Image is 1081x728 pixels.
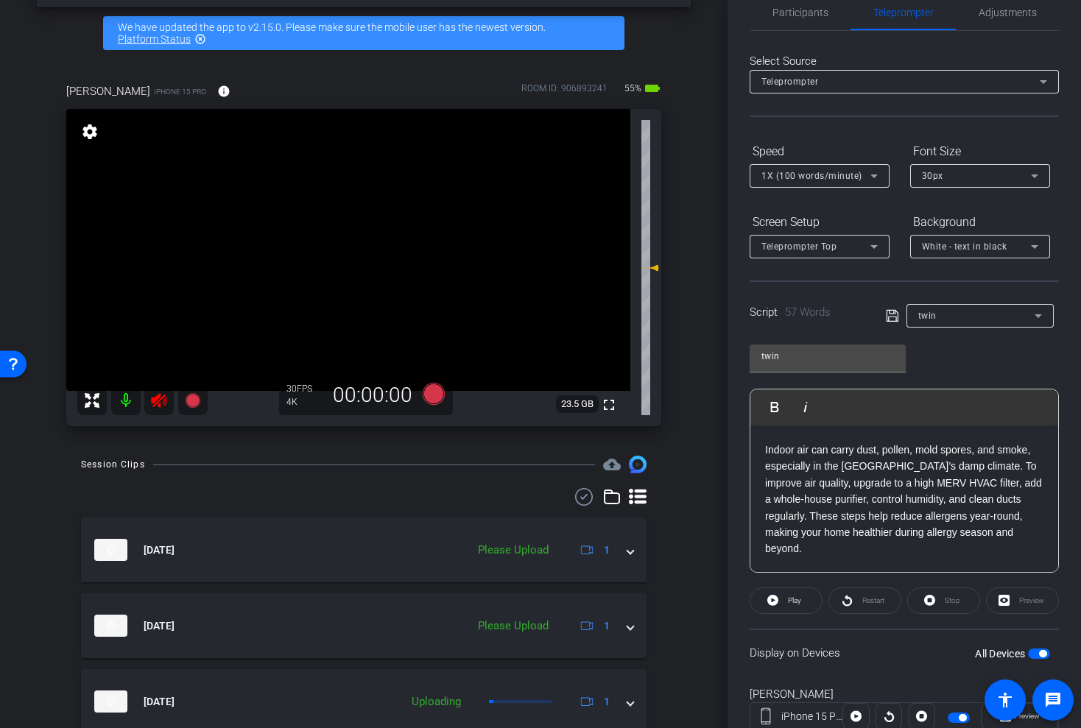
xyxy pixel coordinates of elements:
[761,77,818,87] span: Teleprompter
[761,347,894,365] input: Title
[144,694,175,710] span: [DATE]
[94,615,127,637] img: thumb-nail
[194,33,206,45] mat-icon: highlight_off
[80,123,100,141] mat-icon: settings
[323,383,422,408] div: 00:00:00
[750,686,1059,703] div: [PERSON_NAME]
[103,16,624,50] div: We have updated the app to v2.15.0. Please make sure the mobile user has the newest version.
[81,593,647,658] mat-expansion-panel-header: thumb-nail[DATE]Please Upload1
[81,457,145,472] div: Session Clips
[1044,691,1062,709] mat-icon: message
[1015,712,1040,720] span: Preview
[750,210,890,235] div: Screen Setup
[750,629,1059,676] div: Display on Devices
[286,383,323,395] div: 30
[404,693,468,710] div: Uploading
[521,82,608,103] div: ROOM ID: 906893241
[471,618,556,635] div: Please Upload
[604,543,610,558] span: 1
[629,456,647,473] img: Session clips
[154,86,206,97] span: iPhone 15 Pro
[471,542,556,559] div: Please Upload
[910,139,1050,164] div: Font Size
[750,587,823,614] button: Play
[785,305,831,319] span: 57 Words
[604,618,610,634] span: 1
[910,210,1050,235] div: Background
[81,517,647,582] mat-expansion-panel-header: thumb-nail[DATE]Please Upload1
[922,241,1007,252] span: White - text in black
[765,442,1043,557] p: Indoor air can carry dust, pollen, mold spores, and smoke, especially in the [GEOGRAPHIC_DATA]’s ...
[66,83,150,99] span: [PERSON_NAME]
[603,456,621,473] span: Destinations for your clips
[788,596,801,604] span: Play
[750,53,1059,70] div: Select Source
[922,171,943,181] span: 30px
[979,7,1037,18] span: Adjustments
[286,396,323,408] div: 4K
[604,694,610,710] span: 1
[94,539,127,561] img: thumb-nail
[750,304,865,321] div: Script
[144,618,175,634] span: [DATE]
[750,139,890,164] div: Speed
[641,259,659,277] mat-icon: 0 dB
[144,543,175,558] span: [DATE]
[873,7,934,18] span: Teleprompter
[644,79,661,97] mat-icon: battery_std
[761,171,862,181] span: 1X (100 words/minute)
[118,33,191,45] a: Platform Status
[603,456,621,473] mat-icon: cloud_upload
[781,709,843,724] div: iPhone 15 Pro
[918,311,937,321] span: twin
[217,85,230,98] mat-icon: info
[772,7,828,18] span: Participants
[622,77,644,100] span: 55%
[297,384,312,394] span: FPS
[996,691,1014,709] mat-icon: accessibility
[556,395,599,413] span: 23.5 GB
[975,646,1028,661] label: All Devices
[761,241,837,252] span: Teleprompter Top
[600,396,618,414] mat-icon: fullscreen
[94,690,127,713] img: thumb-nail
